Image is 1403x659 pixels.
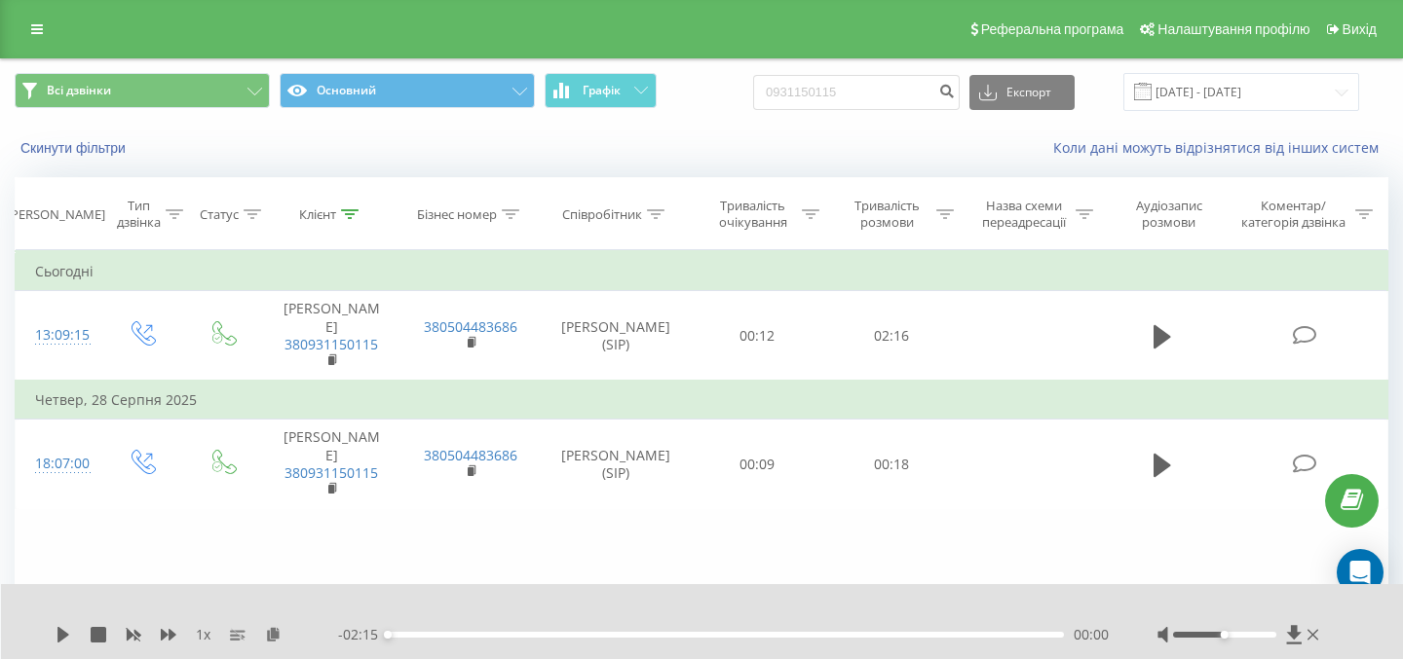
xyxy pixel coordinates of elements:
div: Назва схеми переадресації [976,198,1071,231]
td: [PERSON_NAME] (SIP) [541,291,691,381]
td: 00:09 [691,420,825,509]
a: 380931150115 [284,463,378,482]
div: 18:07:00 [35,445,82,483]
div: Accessibility label [384,631,392,639]
a: Коли дані можуть відрізнятися вiд інших систем [1053,138,1388,157]
span: 1 x [196,625,210,644]
div: Тривалість розмови [842,198,931,231]
div: Коментар/категорія дзвінка [1236,198,1350,231]
div: Статус [200,206,239,223]
div: 13:09:15 [35,316,82,354]
span: - 02:15 [338,625,388,644]
td: 02:16 [824,291,959,381]
td: [PERSON_NAME] [262,291,401,381]
span: Графік [583,84,621,97]
a: 380504483686 [424,446,517,464]
span: Налаштування профілю [1157,21,1309,37]
button: Основний [280,73,535,108]
button: Скинути фільтри [15,139,135,157]
div: Співробітник [562,206,642,223]
input: Пошук за номером [753,75,960,110]
span: Всі дзвінки [47,83,111,98]
td: 00:12 [691,291,825,381]
div: [PERSON_NAME] [7,206,105,223]
button: Графік [545,73,657,108]
td: 00:18 [824,420,959,509]
td: [PERSON_NAME] (SIP) [541,420,691,509]
button: Експорт [969,75,1075,110]
div: Аудіозапис розмови [1116,198,1222,231]
td: [PERSON_NAME] [262,420,401,509]
a: 380931150115 [284,335,378,353]
div: Тривалість очікування [708,198,798,231]
div: Тип дзвінка [117,198,161,231]
div: Accessibility label [1221,631,1229,639]
td: Сьогодні [16,252,1388,291]
span: Реферальна програма [981,21,1124,37]
button: Всі дзвінки [15,73,270,108]
span: 00:00 [1074,625,1109,644]
td: Четвер, 28 Серпня 2025 [16,381,1388,420]
div: Бізнес номер [417,206,497,223]
div: Open Intercom Messenger [1337,549,1384,596]
div: Клієнт [299,206,336,223]
span: Вихід [1343,21,1377,37]
a: 380504483686 [424,317,517,336]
